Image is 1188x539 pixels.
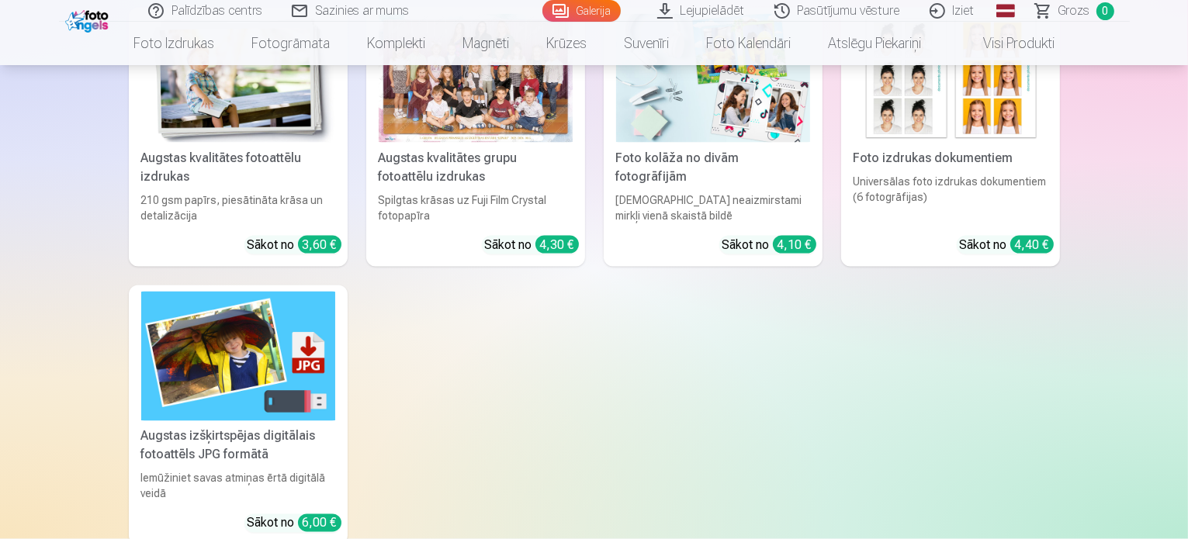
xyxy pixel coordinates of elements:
img: Foto izdrukas dokumentiem [854,14,1048,143]
div: 4,10 € [773,236,816,254]
a: Visi produkti [940,22,1073,65]
div: Spilgtas krāsas uz Fuji Film Crystal fotopapīra [372,192,579,223]
div: Augstas kvalitātes grupu fotoattēlu izdrukas [372,149,579,186]
img: Augstas kvalitātes fotoattēlu izdrukas [141,14,335,143]
div: Augstas izšķirtspējas digitālais fotoattēls JPG formātā [135,427,341,465]
div: 210 gsm papīrs, piesātināta krāsa un detalizācija [135,192,341,223]
img: Foto kolāža no divām fotogrāfijām [616,14,810,143]
a: Foto kalendāri [688,22,809,65]
div: Foto kolāža no divām fotogrāfijām [610,149,816,186]
a: Magnēti [444,22,528,65]
div: Augstas kvalitātes fotoattēlu izdrukas [135,149,341,186]
a: Komplekti [348,22,444,65]
div: Sākot no [960,236,1054,254]
a: Augstas kvalitātes fotoattēlu izdrukasAugstas kvalitātes fotoattēlu izdrukas210 gsm papīrs, piesā... [129,8,348,268]
div: Foto izdrukas dokumentiem [847,149,1054,168]
img: Augstas izšķirtspējas digitālais fotoattēls JPG formātā [141,292,335,421]
div: 3,60 € [298,236,341,254]
span: Grozs [1058,2,1090,20]
span: 0 [1096,2,1114,20]
a: Foto izdrukas [115,22,233,65]
div: Sākot no [248,236,341,254]
a: Foto izdrukas dokumentiemFoto izdrukas dokumentiemUniversālas foto izdrukas dokumentiem (6 fotogr... [841,8,1060,268]
div: 6,00 € [298,514,341,532]
div: [DEMOGRAPHIC_DATA] neaizmirstami mirkļi vienā skaistā bildē [610,192,816,223]
a: Fotogrāmata [233,22,348,65]
a: Foto kolāža no divām fotogrāfijāmFoto kolāža no divām fotogrāfijām[DEMOGRAPHIC_DATA] neaizmirstam... [604,8,823,268]
a: Krūzes [528,22,605,65]
div: Iemūžiniet savas atmiņas ērtā digitālā veidā [135,471,341,502]
div: Sākot no [248,514,341,533]
div: Sākot no [485,236,579,254]
a: Suvenīri [605,22,688,65]
img: /fa1 [65,6,113,33]
a: Augstas kvalitātes grupu fotoattēlu izdrukasSpilgtas krāsas uz Fuji Film Crystal fotopapīraSākot ... [366,8,585,268]
div: 4,30 € [535,236,579,254]
a: Atslēgu piekariņi [809,22,940,65]
div: Universālas foto izdrukas dokumentiem (6 fotogrāfijas) [847,174,1054,223]
div: 4,40 € [1010,236,1054,254]
div: Sākot no [722,236,816,254]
